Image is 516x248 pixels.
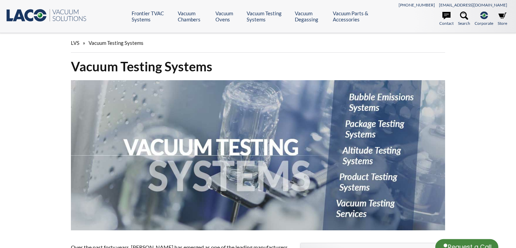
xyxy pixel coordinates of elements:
a: Frontier TVAC Systems [132,10,173,22]
a: Vacuum Degassing [295,10,328,22]
a: Search [458,12,470,26]
a: Contact [439,12,454,26]
a: [EMAIL_ADDRESS][DOMAIN_NAME] [439,2,507,7]
a: Vacuum Parts & Accessories [333,10,383,22]
a: [PHONE_NUMBER] [399,2,435,7]
h1: Vacuum Testing Systems [71,58,445,75]
a: Vacuum Ovens [215,10,242,22]
img: Vacuum Testing Services with Information header [71,80,445,230]
span: LVS [71,40,79,46]
div: » [71,33,445,53]
a: Vacuum Chambers [178,10,210,22]
span: Corporate [475,20,493,26]
span: Vacuum Testing Systems [89,40,144,46]
a: Vacuum Testing Systems [247,10,290,22]
a: Store [498,12,507,26]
